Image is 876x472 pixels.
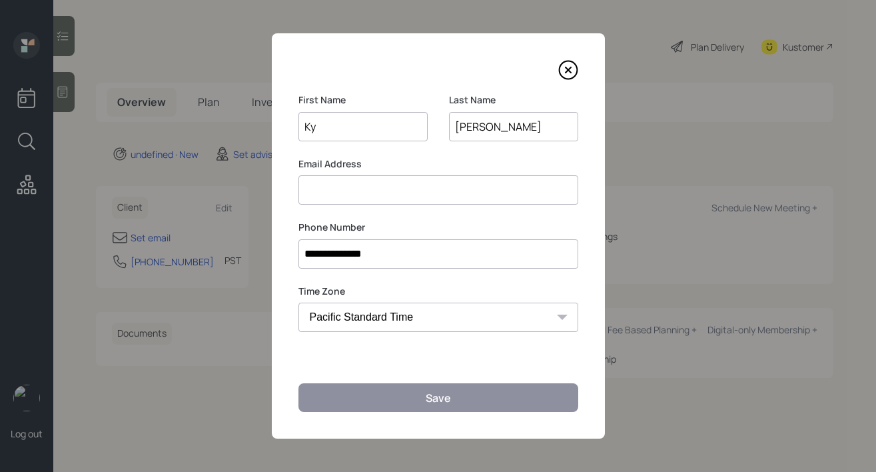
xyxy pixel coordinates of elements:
button: Save [298,383,578,412]
label: First Name [298,93,428,107]
label: Phone Number [298,221,578,234]
label: Last Name [449,93,578,107]
div: Save [426,391,451,405]
label: Time Zone [298,285,578,298]
label: Email Address [298,157,578,171]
